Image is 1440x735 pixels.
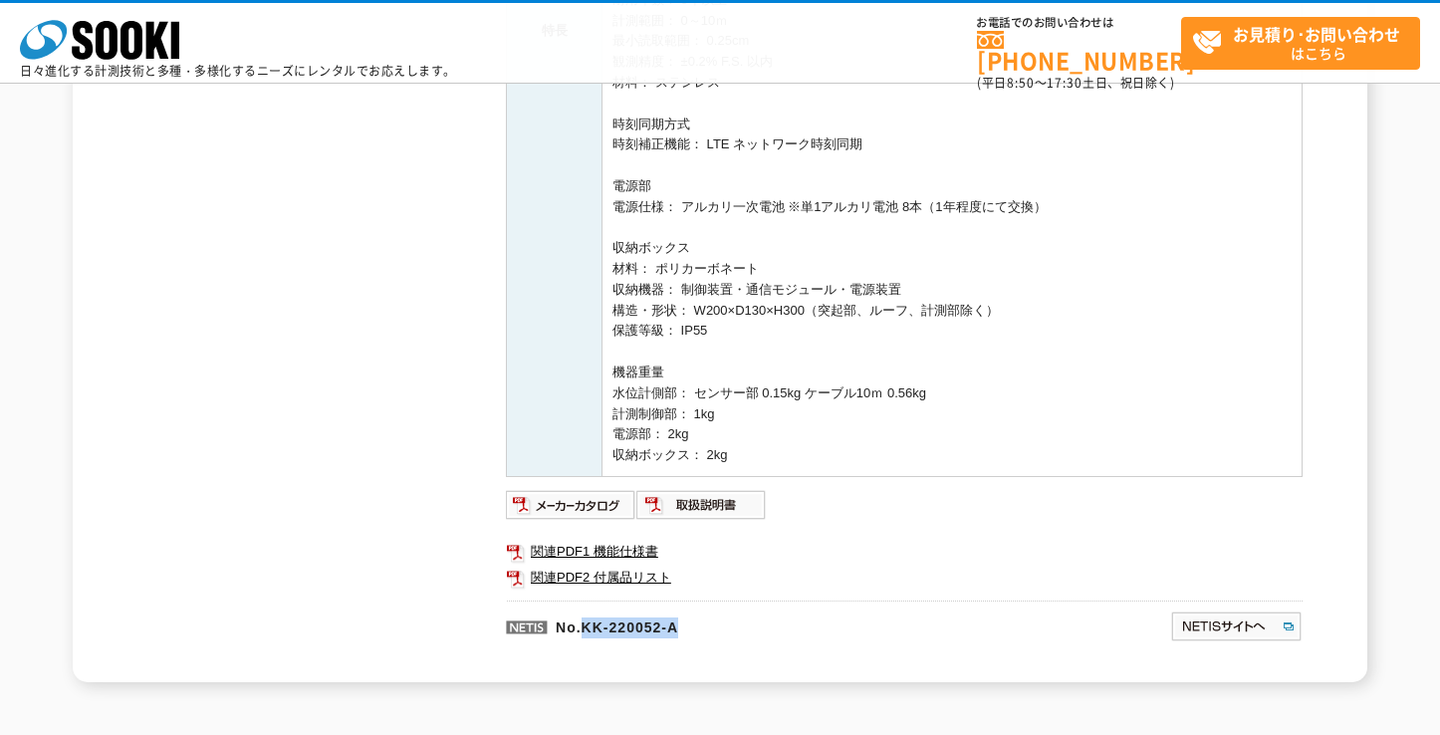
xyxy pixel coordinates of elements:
p: 日々進化する計測技術と多種・多様化するニーズにレンタルでお応えします。 [20,65,456,77]
a: お見積り･お問い合わせはこちら [1181,17,1420,70]
strong: お見積り･お問い合わせ [1233,22,1400,46]
a: メーカーカタログ [506,502,636,517]
span: 8:50 [1007,74,1035,92]
a: 取扱説明書 [636,502,767,517]
span: はこちら [1192,18,1419,68]
span: お電話でのお問い合わせは [977,17,1181,29]
span: 17:30 [1047,74,1082,92]
img: メーカーカタログ [506,489,636,521]
img: NETISサイトへ [1170,611,1303,642]
a: [PHONE_NUMBER] [977,31,1181,72]
span: (平日 ～ 土日、祝日除く) [977,74,1174,92]
a: 関連PDF2 付属品リスト [506,565,1303,591]
p: No.KK-220052-A [506,601,978,648]
a: 関連PDF1 機能仕様書 [506,539,1303,565]
img: 取扱説明書 [636,489,767,521]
